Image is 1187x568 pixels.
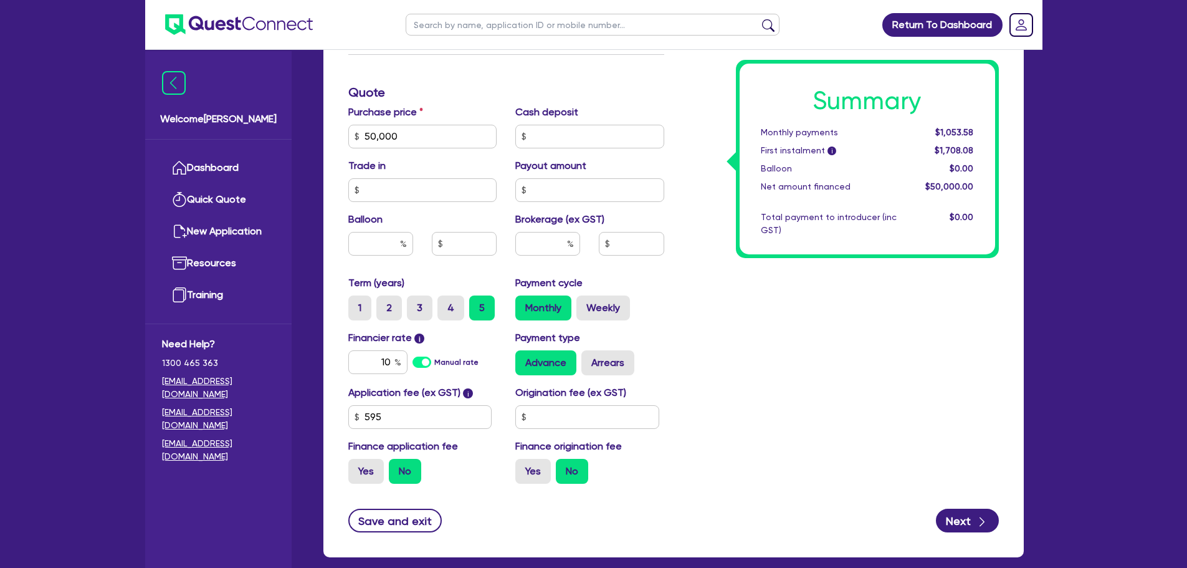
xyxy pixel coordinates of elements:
label: Yes [515,459,551,484]
img: resources [172,256,187,271]
div: Net amount financed [751,180,906,193]
label: Payment cycle [515,276,583,291]
label: Finance application fee [348,439,458,454]
label: Advance [515,350,576,375]
div: Total payment to introducer (inc GST) [751,211,906,237]
label: Financier rate [348,330,425,345]
label: 5 [469,296,495,320]
img: new-application [172,224,187,239]
h1: Summary [761,86,974,116]
label: Weekly [576,296,630,320]
label: Purchase price [348,105,423,120]
button: Save and exit [348,509,442,532]
label: Manual rate [434,357,479,368]
label: Arrears [581,350,634,375]
span: i [463,388,473,398]
label: Brokerage (ex GST) [515,212,604,227]
label: 3 [407,296,432,320]
label: Yes [348,459,384,484]
div: Monthly payments [751,126,906,139]
a: Quick Quote [162,184,275,216]
label: Trade in [348,158,386,173]
a: Dropdown toggle [1005,9,1037,41]
label: Term (years) [348,276,404,291]
button: Next [936,509,999,532]
label: Payment type [515,330,580,345]
label: No [556,459,588,484]
div: Balloon [751,162,906,175]
span: Welcome [PERSON_NAME] [160,112,277,127]
span: $50,000.00 [925,181,973,191]
span: $1,053.58 [935,127,973,137]
label: Monthly [515,296,571,320]
label: Payout amount [515,158,586,173]
span: $1,708.08 [935,145,973,155]
span: Need Help? [162,337,275,352]
label: Origination fee (ex GST) [515,385,626,400]
label: 4 [437,296,464,320]
h3: Quote [348,85,664,100]
img: quick-quote [172,192,187,207]
label: 2 [376,296,402,320]
a: [EMAIL_ADDRESS][DOMAIN_NAME] [162,375,275,401]
label: Finance origination fee [515,439,622,454]
span: $0.00 [950,212,973,222]
span: $0.00 [950,163,973,173]
img: quest-connect-logo-blue [165,14,313,35]
a: [EMAIL_ADDRESS][DOMAIN_NAME] [162,437,275,463]
label: No [389,459,421,484]
label: Cash deposit [515,105,578,120]
a: Return To Dashboard [882,13,1003,37]
span: i [414,334,424,344]
a: New Application [162,216,275,248]
label: 1 [348,296,371,320]
input: Search by name, application ID or mobile number... [406,14,779,36]
img: training [172,287,187,302]
a: [EMAIL_ADDRESS][DOMAIN_NAME] [162,406,275,432]
span: 1300 465 363 [162,357,275,370]
div: First instalment [751,144,906,157]
label: Application fee (ex GST) [348,385,460,400]
label: Balloon [348,212,383,227]
span: i [827,147,836,156]
a: Training [162,279,275,311]
a: Dashboard [162,152,275,184]
img: icon-menu-close [162,71,186,95]
a: Resources [162,248,275,279]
